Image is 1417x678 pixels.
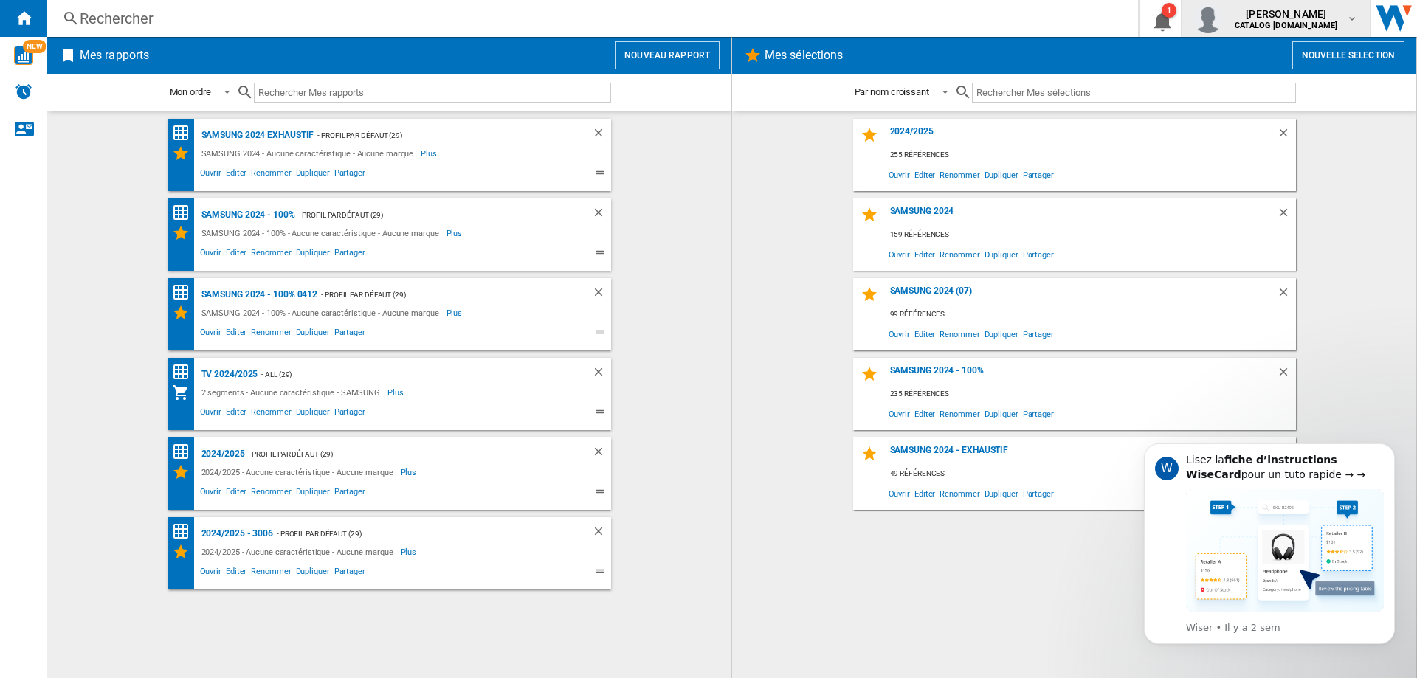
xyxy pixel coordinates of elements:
[886,483,912,503] span: Ouvrir
[886,445,1277,465] div: SAMSUNG 2024 - Exhaustif
[592,525,611,543] div: Supprimer
[172,224,198,242] div: Mes Sélections
[172,124,198,142] div: Matrice des prix
[198,145,421,162] div: SAMSUNG 2024 - Aucune caractéristique - Aucune marque
[317,286,562,304] div: - Profil par défaut (29)
[294,564,332,582] span: Dupliquer
[937,483,982,503] span: Renommer
[224,246,249,263] span: Editer
[912,483,937,503] span: Editer
[912,324,937,344] span: Editer
[937,324,982,344] span: Renommer
[886,305,1296,324] div: 99 références
[249,246,293,263] span: Renommer
[172,363,198,381] div: Matrice des prix
[886,226,1296,244] div: 159 références
[314,126,562,145] div: - Profil par défaut (29)
[198,246,224,263] span: Ouvrir
[937,244,982,264] span: Renommer
[249,485,293,502] span: Renommer
[198,405,224,423] span: Ouvrir
[1021,483,1056,503] span: Partager
[592,126,611,145] div: Supprimer
[258,365,562,384] div: - ALL (29)
[447,304,465,322] span: Plus
[886,324,912,344] span: Ouvrir
[254,83,611,103] input: Rechercher Mes rapports
[198,286,318,304] div: SAMSUNG 2024 - 100% 0412
[1162,3,1176,18] div: 1
[1277,126,1296,146] div: Supprimer
[1235,21,1337,30] b: CATALOG [DOMAIN_NAME]
[615,41,720,69] button: Nouveau rapport
[592,445,611,463] div: Supprimer
[982,244,1021,264] span: Dupliquer
[912,244,937,264] span: Editer
[198,325,224,343] span: Ouvrir
[198,206,295,224] div: SAMSUNG 2024 - 100%
[245,445,562,463] div: - Profil par défaut (29)
[982,404,1021,423] span: Dupliquer
[172,463,198,481] div: Mes Sélections
[198,564,224,582] span: Ouvrir
[172,522,198,541] div: Matrice des prix
[855,86,929,97] div: Par nom croissant
[273,525,562,543] div: - Profil par défaut (29)
[198,543,401,561] div: 2024/2025 - Aucune caractéristique - Aucune marque
[592,206,611,224] div: Supprimer
[332,166,368,184] span: Partager
[224,405,249,423] span: Editer
[332,485,368,502] span: Partager
[224,166,249,184] span: Editer
[198,365,258,384] div: TV 2024/2025
[224,564,249,582] span: Editer
[401,543,419,561] span: Plus
[886,126,1277,146] div: 2024/2025
[1193,4,1223,33] img: profile.jpg
[23,40,46,53] span: NEW
[762,41,846,69] h2: Mes sélections
[1277,365,1296,385] div: Supprimer
[1277,286,1296,305] div: Supprimer
[982,483,1021,503] span: Dupliquer
[332,246,368,263] span: Partager
[198,224,447,242] div: SAMSUNG 2024 - 100% - Aucune caractéristique - Aucune marque
[886,465,1296,483] div: 49 références
[294,485,332,502] span: Dupliquer
[387,384,406,401] span: Plus
[198,525,273,543] div: 2024/2025 - 3006
[886,206,1277,226] div: SAMSUNG 2024
[172,283,198,302] div: Matrice des prix
[886,165,912,184] span: Ouvrir
[937,404,982,423] span: Renommer
[886,244,912,264] span: Ouvrir
[294,405,332,423] span: Dupliquer
[401,463,419,481] span: Plus
[80,8,1100,29] div: Rechercher
[172,304,198,322] div: Mes Sélections
[1235,7,1337,21] span: [PERSON_NAME]
[1021,404,1056,423] span: Partager
[1021,324,1056,344] span: Partager
[982,324,1021,344] span: Dupliquer
[224,325,249,343] span: Editer
[14,46,33,65] img: wise-card.svg
[249,325,293,343] span: Renommer
[294,166,332,184] span: Dupliquer
[249,166,293,184] span: Renommer
[198,445,245,463] div: 2024/2025
[224,485,249,502] span: Editer
[198,126,314,145] div: SAMSUNG 2024 Exhaustif
[249,564,293,582] span: Renommer
[1292,41,1404,69] button: Nouvelle selection
[886,385,1296,404] div: 235 références
[198,485,224,502] span: Ouvrir
[198,166,224,184] span: Ouvrir
[592,286,611,304] div: Supprimer
[886,286,1277,305] div: SAMSUNG 2024 (07)
[172,443,198,461] div: Matrice des prix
